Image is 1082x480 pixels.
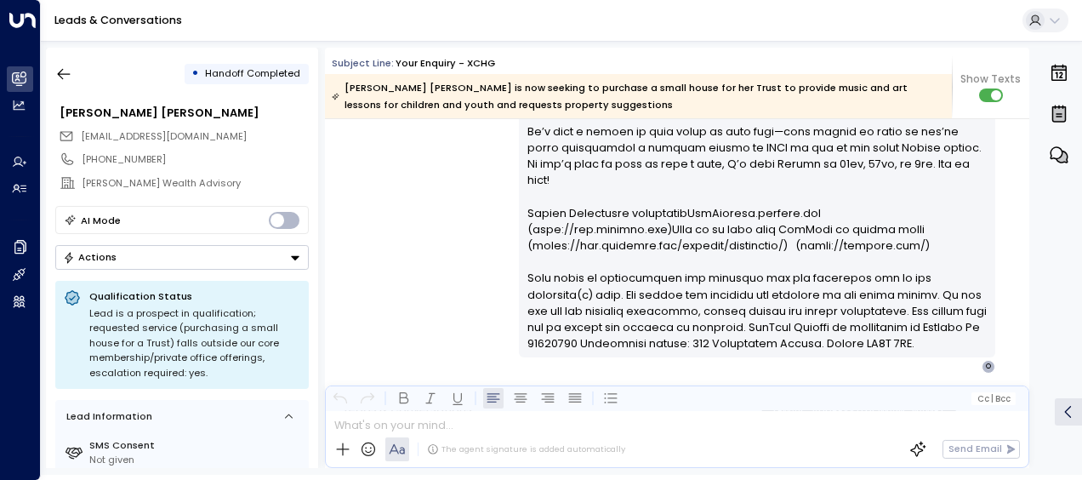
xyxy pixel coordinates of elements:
[63,251,117,263] div: Actions
[991,394,994,403] span: |
[89,289,300,303] p: Qualification Status
[54,13,182,27] a: Leads & Conversations
[81,212,121,229] div: AI Mode
[427,443,625,455] div: The agent signature is added automatically
[982,360,995,374] div: O
[81,129,247,144] span: danielachristiehaberz@gmail.com
[89,306,300,381] div: Lead is a prospect in qualification; requested service (purchasing a small house for a Trust) fal...
[960,71,1021,87] span: Show Texts
[191,61,199,86] div: •
[60,105,308,121] div: [PERSON_NAME] [PERSON_NAME]
[81,129,247,143] span: [EMAIL_ADDRESS][DOMAIN_NAME]
[977,394,1011,403] span: Cc Bcc
[330,388,350,409] button: Undo
[332,56,394,70] span: Subject Line:
[357,388,378,409] button: Redo
[55,245,309,270] button: Actions
[332,79,943,113] div: [PERSON_NAME] [PERSON_NAME] is now seeking to purchase a small house for her Trust to provide mus...
[205,66,300,80] span: Handoff Completed
[82,152,308,167] div: [PHONE_NUMBER]
[971,392,1016,405] button: Cc|Bcc
[61,409,152,424] div: Lead Information
[89,438,303,453] label: SMS Consent
[82,176,308,191] div: [PERSON_NAME] Wealth Advisory
[396,56,495,71] div: Your enquiry - XCHG
[89,453,303,467] div: Not given
[55,245,309,270] div: Button group with a nested menu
